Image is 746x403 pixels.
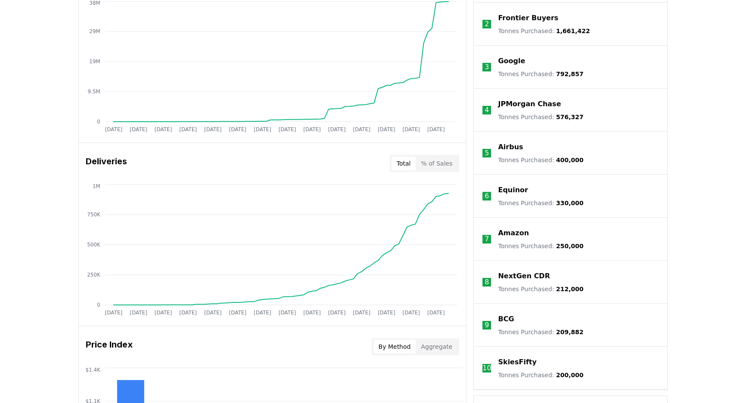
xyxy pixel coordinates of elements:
[105,310,123,316] tspan: [DATE]
[556,200,584,206] span: 330,000
[498,371,583,379] p: Tonnes Purchased :
[498,27,590,35] p: Tonnes Purchased :
[498,242,583,250] p: Tonnes Purchased :
[427,126,445,132] tspan: [DATE]
[155,126,172,132] tspan: [DATE]
[378,126,395,132] tspan: [DATE]
[89,58,100,65] tspan: 19M
[130,310,147,316] tspan: [DATE]
[485,320,489,330] p: 9
[204,126,222,132] tspan: [DATE]
[498,314,514,324] a: BCG
[279,126,296,132] tspan: [DATE]
[130,126,147,132] tspan: [DATE]
[179,126,197,132] tspan: [DATE]
[482,363,491,373] p: 10
[88,89,100,95] tspan: 9.5M
[97,302,100,308] tspan: 0
[498,70,583,78] p: Tonnes Purchased :
[498,185,528,195] a: Equinor
[498,285,583,293] p: Tonnes Purchased :
[373,340,416,354] button: By Method
[485,19,489,29] p: 2
[485,191,489,201] p: 6
[427,310,445,316] tspan: [DATE]
[403,310,420,316] tspan: [DATE]
[353,310,371,316] tspan: [DATE]
[87,242,101,248] tspan: 500K
[485,277,489,287] p: 8
[556,372,584,378] span: 200,000
[498,113,583,121] p: Tonnes Purchased :
[556,114,584,120] span: 576,327
[93,183,100,189] tspan: 1M
[485,234,489,244] p: 7
[179,310,197,316] tspan: [DATE]
[328,310,346,316] tspan: [DATE]
[392,157,416,170] button: Total
[303,126,321,132] tspan: [DATE]
[498,99,561,109] a: JPMorgan Chase
[498,228,529,238] a: Amazon
[85,366,101,372] tspan: $1.4K
[97,119,100,125] tspan: 0
[485,148,489,158] p: 5
[498,271,550,281] a: NextGen CDR
[87,212,101,218] tspan: 750K
[155,310,172,316] tspan: [DATE]
[556,157,584,163] span: 400,000
[485,62,489,72] p: 3
[498,13,558,23] a: Frontier Buyers
[105,126,123,132] tspan: [DATE]
[498,142,523,152] a: Airbus
[556,329,584,335] span: 209,882
[485,105,489,115] p: 4
[378,310,395,316] tspan: [DATE]
[303,310,321,316] tspan: [DATE]
[416,340,457,354] button: Aggregate
[498,328,583,336] p: Tonnes Purchased :
[87,272,101,278] tspan: 250K
[498,56,525,66] a: Google
[416,157,457,170] button: % of Sales
[353,126,371,132] tspan: [DATE]
[328,126,346,132] tspan: [DATE]
[279,310,296,316] tspan: [DATE]
[89,28,100,34] tspan: 29M
[254,310,271,316] tspan: [DATE]
[556,71,584,77] span: 792,857
[229,310,247,316] tspan: [DATE]
[86,155,127,172] h3: Deliveries
[556,286,584,292] span: 212,000
[556,243,584,249] span: 250,000
[86,338,133,355] h3: Price Index
[229,126,247,132] tspan: [DATE]
[498,357,536,367] a: SkiesFifty
[498,199,583,207] p: Tonnes Purchased :
[403,126,420,132] tspan: [DATE]
[498,156,583,164] p: Tonnes Purchased :
[204,310,222,316] tspan: [DATE]
[556,28,590,34] span: 1,661,422
[254,126,271,132] tspan: [DATE]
